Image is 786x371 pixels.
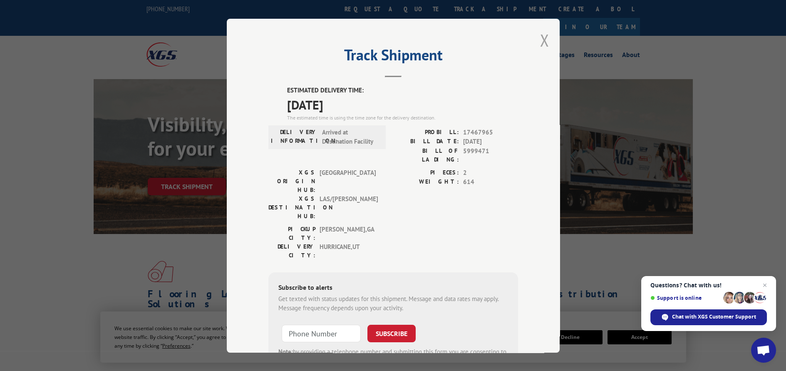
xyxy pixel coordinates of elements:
strong: Note: [278,347,293,355]
label: DELIVERY INFORMATION: [271,127,318,146]
label: BILL DATE: [393,137,459,147]
label: PICKUP CITY: [268,224,315,242]
span: Arrived at Destination Facility [322,127,378,146]
span: Questions? Chat with us! [650,282,767,289]
span: Chat with XGS Customer Support [650,309,767,325]
span: 614 [463,177,518,187]
span: HURRICANE , UT [320,242,376,259]
label: WEIGHT: [393,177,459,187]
label: PIECES: [393,168,459,177]
button: SUBSCRIBE [367,324,416,342]
button: Close modal [540,29,549,51]
span: [DATE] [287,95,518,114]
label: ESTIMATED DELIVERY TIME: [287,86,518,95]
a: Open chat [751,338,776,363]
div: Subscribe to alerts [278,282,508,294]
span: [GEOGRAPHIC_DATA] [320,168,376,194]
span: [PERSON_NAME] , GA [320,224,376,242]
label: PROBILL: [393,127,459,137]
span: 5999471 [463,146,518,164]
label: BILL OF LADING: [393,146,459,164]
label: XGS DESTINATION HUB: [268,194,315,220]
span: 17467965 [463,127,518,137]
span: [DATE] [463,137,518,147]
input: Phone Number [282,324,361,342]
span: LAS/[PERSON_NAME] [320,194,376,220]
span: Support is online [650,295,720,301]
span: Chat with XGS Customer Support [672,313,756,321]
label: XGS ORIGIN HUB: [268,168,315,194]
label: DELIVERY CITY: [268,242,315,259]
div: The estimated time is using the time zone for the delivery destination. [287,114,518,121]
span: 2 [463,168,518,177]
h2: Track Shipment [268,49,518,65]
div: Get texted with status updates for this shipment. Message and data rates may apply. Message frequ... [278,294,508,313]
